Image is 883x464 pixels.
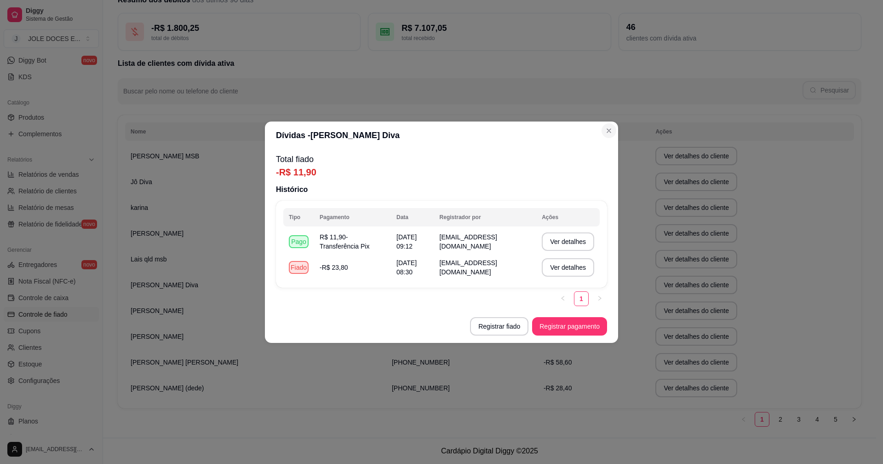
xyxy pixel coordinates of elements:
button: left [556,291,570,306]
span: [DATE] 08:30 [396,259,417,276]
button: Registrar fiado [470,317,528,336]
button: Registrar pagamento [532,317,607,336]
button: Ver detalhes [542,232,594,251]
p: Histórico [276,184,607,195]
li: Previous Page [556,291,570,306]
th: Tipo [283,208,314,226]
th: Data [391,208,434,226]
button: Ver detalhes [542,258,594,277]
a: 1 [574,292,588,306]
th: Ações [536,208,600,226]
span: [EMAIL_ADDRESS][DOMAIN_NAME] [440,233,497,250]
header: Dívidas - [PERSON_NAME] Diva [265,122,618,149]
span: [EMAIL_ADDRESS][DOMAIN_NAME] [440,259,497,276]
td: R$ 11,90 - Transferência Pix [314,229,391,255]
span: right [597,296,602,301]
div: Pago [289,235,309,248]
span: [DATE] 09:12 [396,233,417,250]
div: Fiado [289,261,309,274]
p: Total fiado [276,153,607,166]
button: Close [602,123,616,138]
button: right [592,291,607,306]
th: Pagamento [314,208,391,226]
li: Next Page [592,291,607,306]
li: 1 [574,291,589,306]
span: left [560,296,566,301]
p: -R$ 11,90 [276,166,607,179]
td: -R$ 23,80 [314,255,391,280]
th: Registrador por [434,208,537,226]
